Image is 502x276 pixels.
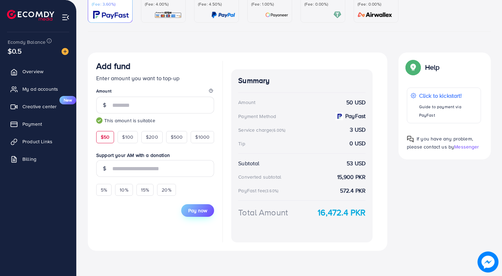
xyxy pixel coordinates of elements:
span: $200 [146,133,158,140]
strong: 16,472.4 PKR [318,206,366,219]
img: menu [62,13,70,21]
span: Messenger [454,143,479,150]
p: (Fee: 4.00%) [145,1,182,7]
p: (Fee: 3.60%) [92,1,129,7]
p: (Fee: 0.00%) [304,1,341,7]
div: Converted subtotal [238,173,281,180]
span: Payment [22,120,42,127]
h3: Add fund [96,61,130,71]
div: Total Amount [238,206,288,219]
legend: Amount [96,88,214,97]
p: Click to kickstart! [419,91,477,100]
small: (6.00%) [272,127,285,133]
span: My ad accounts [22,85,58,92]
strong: 3 USD [350,126,366,134]
span: 15% [141,186,149,193]
div: Amount [238,99,255,106]
img: image [479,253,498,272]
strong: 0 USD [349,139,366,147]
img: card [355,11,395,19]
p: (Fee: 4.50%) [198,1,235,7]
span: $0.5 [8,46,22,56]
img: Popup guide [407,136,414,143]
strong: 53 USD [347,159,366,167]
h4: Summary [238,76,366,85]
img: Popup guide [407,61,419,74]
strong: 15,900 PKR [337,173,366,181]
span: $100 [122,133,133,140]
p: (Fee: 1.00%) [251,1,288,7]
span: $1000 [195,133,210,140]
div: Payment Method [238,113,276,120]
span: 20% [162,186,171,193]
span: Creative center [22,103,57,110]
p: Help [425,63,440,71]
img: logo [7,10,54,21]
a: Overview [5,64,71,78]
img: card [93,11,129,19]
img: card [211,11,235,19]
span: New [59,96,76,104]
span: 5% [101,186,107,193]
div: Subtotal [238,159,259,167]
span: If you have any problem, please contact us by [407,135,473,150]
span: Ecomdy Balance [8,39,45,46]
label: Support your AM with a donation [96,152,214,159]
a: My ad accounts [5,82,71,96]
img: guide [96,117,102,124]
div: Tip [238,140,245,147]
span: 10% [120,186,128,193]
strong: 572.4 PKR [340,187,366,195]
span: Pay now [188,207,207,214]
div: Service charge [238,126,288,133]
span: $500 [171,133,183,140]
button: Pay now [181,204,214,217]
p: Enter amount you want to top-up [96,74,214,82]
span: Billing [22,156,36,163]
img: card [333,11,341,19]
img: card [154,11,182,19]
a: Billing [5,152,71,166]
span: Overview [22,68,43,75]
a: Payment [5,117,71,131]
a: Creative centerNew [5,99,71,113]
img: card [265,11,288,19]
div: PayFast fee [238,187,281,194]
p: Guide to payment via PayFast [419,103,477,119]
strong: 50 USD [346,98,366,106]
strong: PayFast [345,112,366,120]
span: Product Links [22,138,52,145]
img: payment [335,112,343,120]
small: (3.60%) [265,188,278,194]
a: Product Links [5,134,71,149]
p: (Fee: 0.00%) [358,1,395,7]
img: image [62,48,69,55]
span: $50 [101,133,109,140]
small: This amount is suitable [96,117,214,124]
